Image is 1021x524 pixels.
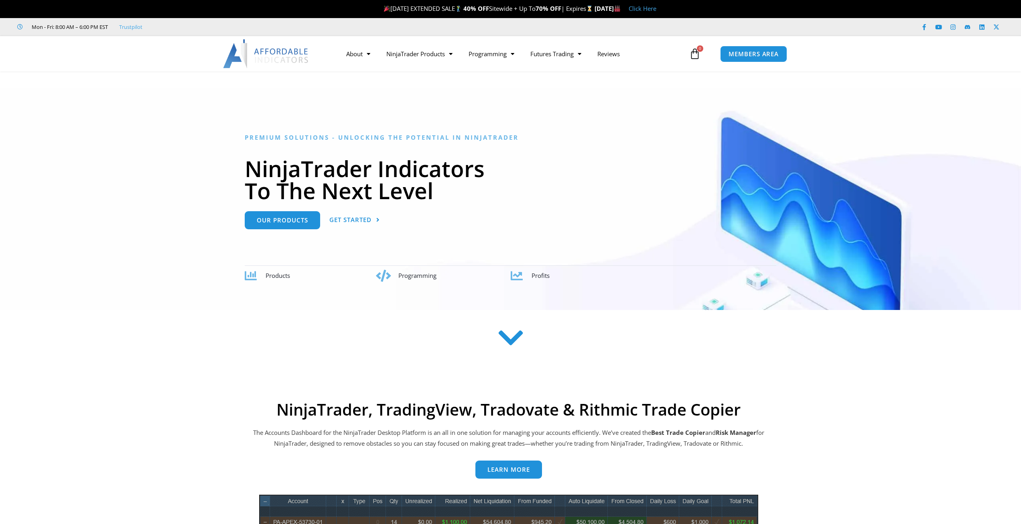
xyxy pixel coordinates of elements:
[266,271,290,279] span: Products
[522,45,589,63] a: Futures Trading
[338,45,687,63] nav: Menu
[614,6,620,12] img: 🏭
[382,4,595,12] span: [DATE] EXTENDED SALE Sitewide + Up To | Expires
[536,4,561,12] strong: 70% OFF
[720,46,787,62] a: MEMBERS AREA
[398,271,436,279] span: Programming
[455,6,461,12] img: 🏌️‍♂️
[245,211,320,229] a: Our Products
[252,400,765,419] h2: NinjaTrader, TradingView, Tradovate & Rithmic Trade Copier
[589,45,628,63] a: Reviews
[252,427,765,450] p: The Accounts Dashboard for the NinjaTrader Desktop Platform is an all in one solution for managin...
[378,45,461,63] a: NinjaTrader Products
[329,217,371,223] span: Get Started
[257,217,308,223] span: Our Products
[245,157,776,202] h1: NinjaTrader Indicators To The Next Level
[651,428,705,436] b: Best Trade Copier
[595,4,621,12] strong: [DATE]
[697,45,703,52] span: 0
[475,461,542,479] a: Learn more
[384,6,390,12] img: 🎉
[729,51,779,57] span: MEMBERS AREA
[716,428,756,436] strong: Risk Manager
[587,6,593,12] img: ⌛
[245,134,776,141] h6: Premium Solutions - Unlocking the Potential in NinjaTrader
[532,271,550,279] span: Profits
[487,467,530,473] span: Learn more
[677,42,712,65] a: 0
[461,45,522,63] a: Programming
[223,39,309,68] img: LogoAI | Affordable Indicators – NinjaTrader
[329,211,380,229] a: Get Started
[463,4,489,12] strong: 40% OFF
[338,45,378,63] a: About
[119,22,142,32] a: Trustpilot
[629,4,656,12] a: Click Here
[30,22,108,32] span: Mon - Fri: 8:00 AM – 6:00 PM EST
